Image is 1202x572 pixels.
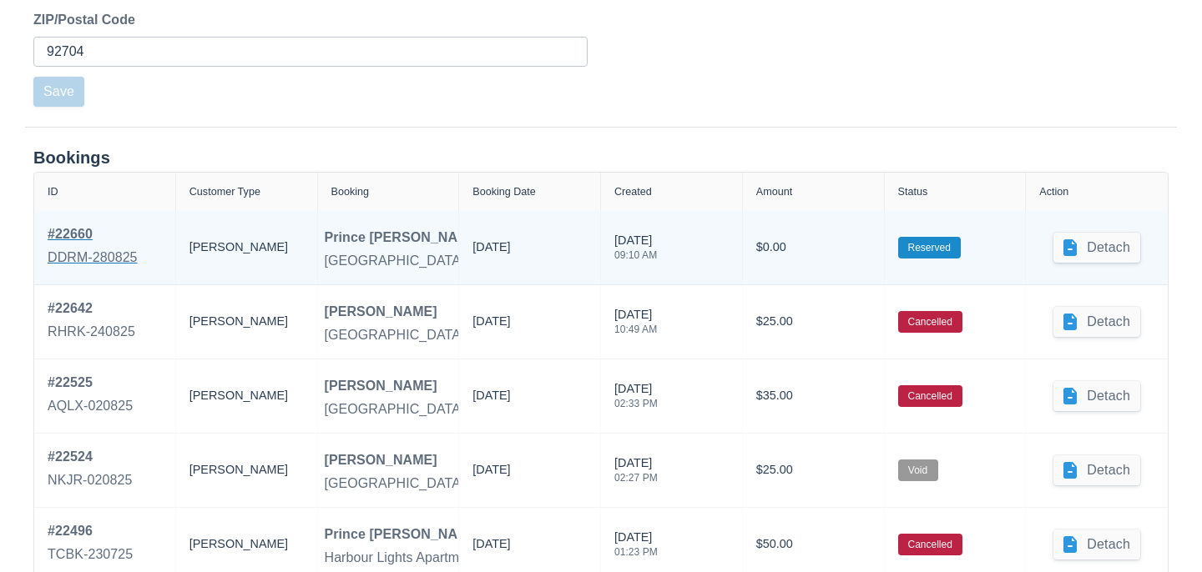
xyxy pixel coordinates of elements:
[325,251,1011,271] div: [GEOGRAPHIC_DATA], [GEOGRAPHIC_DATA] - Dinner, [GEOGRAPHIC_DATA], [GEOGRAPHIC_DATA] - Dinner
[472,238,510,263] div: [DATE]
[48,224,138,244] div: # 22660
[48,470,132,490] div: NKJR-020825
[472,535,510,560] div: [DATE]
[48,447,132,494] a: #22524NKJR-020825
[325,228,482,248] div: Prince [PERSON_NAME]
[756,373,871,419] div: $35.00
[48,544,133,564] div: TCBK-230725
[325,474,664,494] div: [GEOGRAPHIC_DATA], [GEOGRAPHIC_DATA] - Dinner
[614,473,658,483] div: 02:27 PM
[898,459,938,481] label: Void
[189,224,304,271] div: [PERSON_NAME]
[472,186,536,198] div: Booking Date
[48,299,135,345] a: #22642RHRK-240825
[325,302,437,322] div: [PERSON_NAME]
[614,186,652,198] div: Created
[1053,529,1140,559] button: Detach
[48,373,133,393] div: # 22525
[48,521,133,568] a: #22496TCBK-230725
[48,322,135,342] div: RHRK-240825
[472,387,510,412] div: [DATE]
[325,524,517,544] div: Prince [PERSON_NAME] BBQ
[48,224,138,271] a: #22660DDRM-280825
[1053,307,1140,337] button: Detach
[1053,455,1140,485] button: Detach
[898,534,962,555] label: Cancelled
[614,306,657,344] div: [DATE]
[48,521,133,541] div: # 22496
[614,232,657,270] div: [DATE]
[33,148,1169,168] div: Bookings
[325,450,437,470] div: [PERSON_NAME]
[756,447,871,494] div: $25.00
[472,313,510,338] div: [DATE]
[756,224,871,271] div: $0.00
[472,461,510,486] div: [DATE]
[48,299,135,319] div: # 22642
[48,186,58,198] div: ID
[48,248,138,268] div: DDRM-280825
[898,237,961,258] label: Reserved
[898,311,962,333] label: Cancelled
[898,186,928,198] div: Status
[48,447,132,467] div: # 22524
[614,529,658,567] div: [DATE]
[614,324,657,334] div: 10:49 AM
[325,548,684,568] div: Harbour Lights Apartments, [GEOGRAPHIC_DATA] - Dinner
[1053,233,1140,263] button: Detach
[48,396,133,416] div: AQLX-020825
[756,186,792,198] div: Amount
[48,373,133,419] a: #22525AQLX-020825
[189,521,304,568] div: [PERSON_NAME]
[614,380,658,419] div: [DATE]
[325,376,437,396] div: [PERSON_NAME]
[189,373,304,419] div: [PERSON_NAME]
[614,399,658,409] div: 02:33 PM
[189,186,260,198] div: Customer Type
[325,399,664,419] div: [GEOGRAPHIC_DATA], [GEOGRAPHIC_DATA] - Dinner
[325,325,664,345] div: [GEOGRAPHIC_DATA], [GEOGRAPHIC_DATA] - Dinner
[189,447,304,494] div: [PERSON_NAME]
[331,186,370,198] div: Booking
[33,10,142,30] label: ZIP/Postal Code
[189,299,304,345] div: [PERSON_NAME]
[614,454,658,493] div: [DATE]
[898,385,962,407] label: Cancelled
[1039,186,1068,198] div: Action
[614,250,657,260] div: 09:10 AM
[1053,381,1140,411] button: Detach
[756,299,871,345] div: $25.00
[614,547,658,557] div: 01:23 PM
[756,521,871,568] div: $50.00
